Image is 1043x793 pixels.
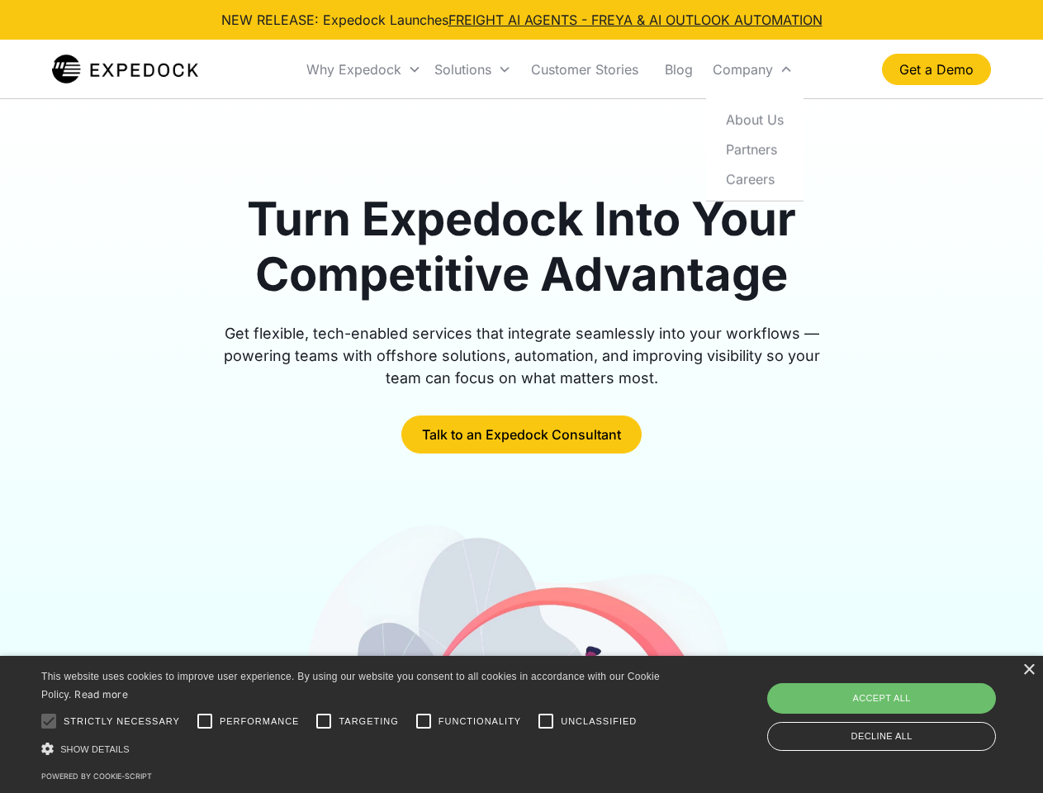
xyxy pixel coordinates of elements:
[713,104,797,134] a: About Us
[434,61,491,78] div: Solutions
[713,164,797,193] a: Careers
[518,41,652,97] a: Customer Stories
[41,740,666,757] div: Show details
[205,192,839,302] h1: Turn Expedock Into Your Competitive Advantage
[768,615,1043,793] iframe: Chat Widget
[561,715,637,729] span: Unclassified
[52,53,198,86] img: Expedock Logo
[713,134,797,164] a: Partners
[74,688,128,700] a: Read more
[220,715,300,729] span: Performance
[428,41,518,97] div: Solutions
[60,744,130,754] span: Show details
[221,10,823,30] div: NEW RELEASE: Expedock Launches
[52,53,198,86] a: home
[401,415,642,453] a: Talk to an Expedock Consultant
[205,322,839,389] div: Get flexible, tech-enabled services that integrate seamlessly into your workflows — powering team...
[300,41,428,97] div: Why Expedock
[439,715,521,729] span: Functionality
[64,715,180,729] span: Strictly necessary
[706,97,804,201] nav: Company
[652,41,706,97] a: Blog
[41,671,660,701] span: This website uses cookies to improve user experience. By using our website you consent to all coo...
[41,772,152,781] a: Powered by cookie-script
[706,41,799,97] div: Company
[713,61,773,78] div: Company
[882,54,991,85] a: Get a Demo
[306,61,401,78] div: Why Expedock
[448,12,823,28] a: FREIGHT AI AGENTS - FREYA & AI OUTLOOK AUTOMATION
[339,715,398,729] span: Targeting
